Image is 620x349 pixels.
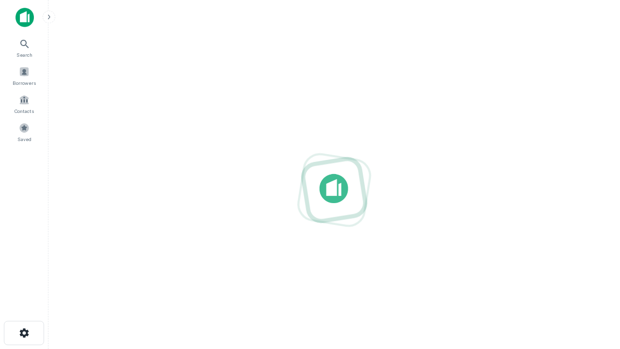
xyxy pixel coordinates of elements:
a: Saved [3,119,46,145]
img: capitalize-icon.png [15,8,34,27]
span: Saved [17,135,31,143]
span: Borrowers [13,79,36,87]
iframe: Chat Widget [572,271,620,318]
a: Borrowers [3,63,46,89]
a: Contacts [3,91,46,117]
span: Search [16,51,32,59]
span: Contacts [15,107,34,115]
a: Search [3,34,46,61]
